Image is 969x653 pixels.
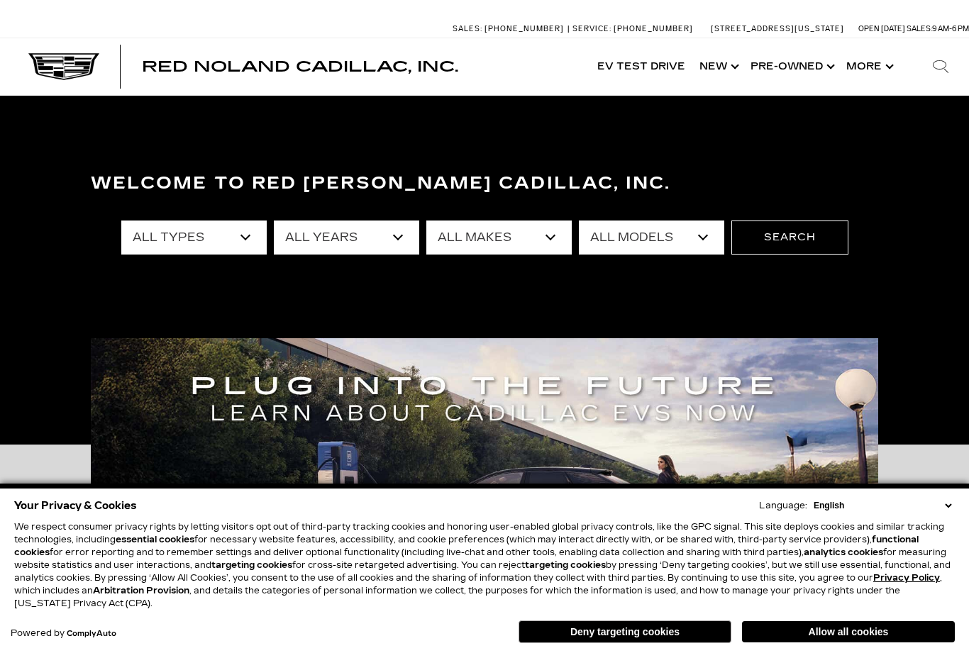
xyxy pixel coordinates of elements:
strong: targeting cookies [211,560,292,570]
span: Sales: [907,24,932,33]
select: Filter by make [426,221,572,255]
strong: essential cookies [116,535,194,545]
select: Filter by type [121,221,267,255]
span: Open [DATE] [858,24,905,33]
a: [STREET_ADDRESS][US_STATE] [711,24,844,33]
select: Language Select [810,499,955,512]
img: Cadillac Dark Logo with Cadillac White Text [28,53,99,80]
span: [PHONE_NUMBER] [484,24,564,33]
span: [PHONE_NUMBER] [614,24,693,33]
span: Your Privacy & Cookies [14,496,137,515]
p: We respect consumer privacy rights by letting visitors opt out of third-party tracking cookies an... [14,520,955,610]
strong: Arbitration Provision [93,586,189,596]
a: Privacy Policy [873,573,940,583]
span: 9 AM-6 PM [932,24,969,33]
a: EV Test Drive [590,38,692,95]
button: Search [731,221,848,255]
button: More [839,38,898,95]
a: Red Noland Cadillac, Inc. [142,60,458,74]
a: Pre-Owned [743,38,839,95]
span: Sales: [453,24,482,33]
button: Deny targeting cookies [519,620,731,643]
a: Service: [PHONE_NUMBER] [567,25,697,33]
strong: analytics cookies [804,547,883,557]
a: New [692,38,743,95]
h3: Welcome to Red [PERSON_NAME] Cadillac, Inc. [91,169,878,198]
select: Filter by year [274,221,419,255]
button: Allow all cookies [742,621,955,642]
select: Filter by model [579,221,724,255]
strong: targeting cookies [525,560,606,570]
span: Service: [572,24,611,33]
span: Red Noland Cadillac, Inc. [142,58,458,75]
a: ComplyAuto [67,630,116,638]
div: Language: [759,501,807,510]
div: Powered by [11,629,116,638]
a: Sales: [PHONE_NUMBER] [453,25,567,33]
